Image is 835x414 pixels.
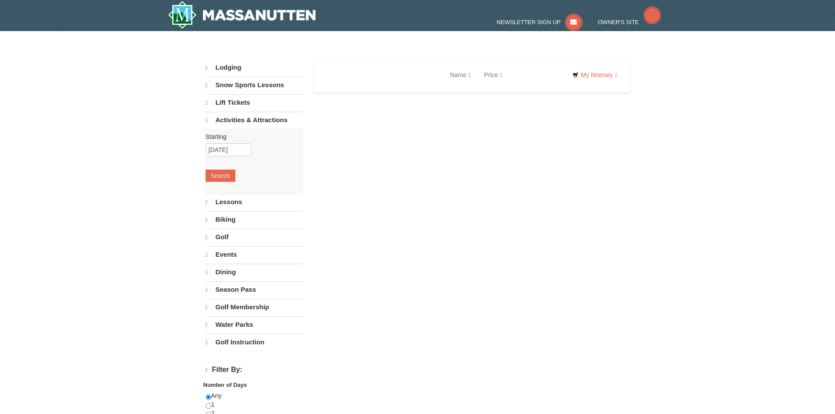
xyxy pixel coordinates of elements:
[444,66,477,84] a: Name
[206,132,297,141] label: Starting
[206,229,303,245] a: Golf
[206,170,235,182] button: Search
[206,264,303,280] a: Dining
[206,334,303,350] a: Golf Instruction
[598,19,639,25] span: Owner's Site
[598,19,661,25] a: Owner's Site
[206,211,303,228] a: Biking
[206,77,303,93] a: Snow Sports Lessons
[206,112,303,128] a: Activities & Attractions
[206,194,303,210] a: Lessons
[206,60,303,76] a: Lodging
[206,94,303,111] a: Lift Tickets
[567,68,623,81] a: My Itinerary
[497,19,561,25] span: Newsletter Sign Up
[477,66,509,84] a: Price
[168,1,316,29] img: Massanutten Resort Logo
[206,299,303,315] a: Golf Membership
[206,281,303,298] a: Season Pass
[168,1,316,29] a: Massanutten Resort
[203,382,247,388] strong: Number of Days
[206,366,303,374] h4: Filter By:
[497,19,583,25] a: Newsletter Sign Up
[206,316,303,333] a: Water Parks
[206,246,303,263] a: Events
